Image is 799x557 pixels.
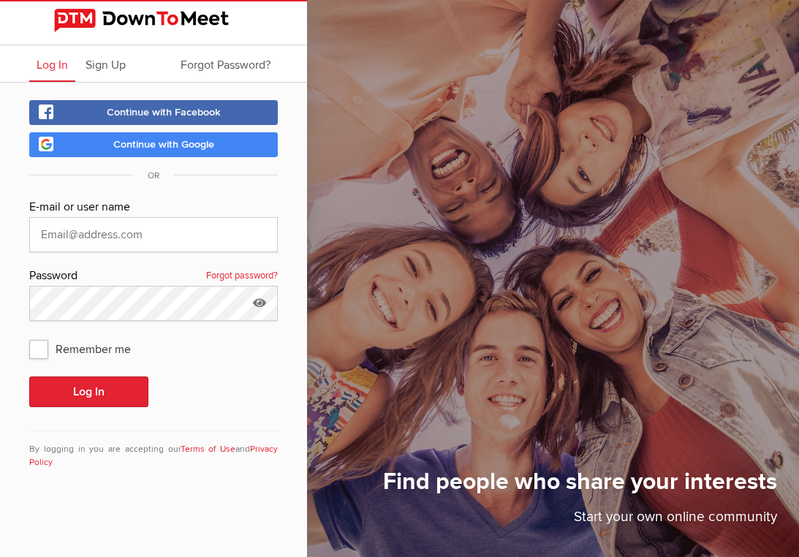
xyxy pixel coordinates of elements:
a: Continue with Facebook [29,100,278,125]
a: Terms of Use [181,444,236,455]
input: Email@address.com [29,217,278,252]
h1: Find people who share your interests [383,467,777,507]
span: Continue with Google [113,138,214,151]
div: By logging in you are accepting our and [29,431,278,469]
p: Start your own online community [383,507,777,535]
img: DownToMeet [54,9,253,32]
span: Sign Up [86,58,126,72]
div: Password [29,267,278,286]
span: Continue with Facebook [107,106,221,118]
div: E-mail or user name [29,198,278,217]
a: Sign Up [78,45,133,82]
a: Log In [29,45,75,82]
a: Continue with Google [29,132,278,157]
span: Log In [37,58,68,72]
a: Forgot password? [206,267,278,286]
button: Log In [29,376,148,407]
span: Remember me [29,336,145,362]
span: OR [133,170,174,181]
a: Forgot Password? [173,45,278,82]
span: Forgot Password? [181,58,270,72]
